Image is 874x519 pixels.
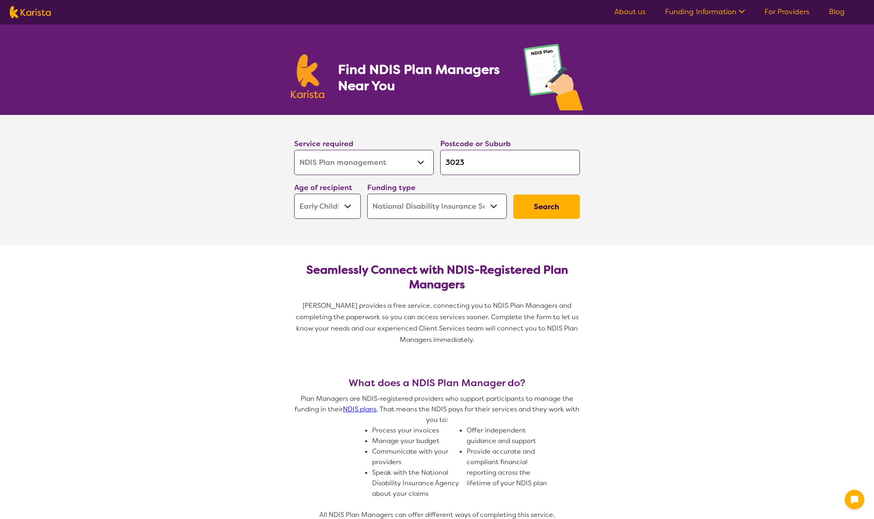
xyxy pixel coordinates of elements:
h3: What does a NDIS Plan Manager do? [291,377,583,389]
img: plan-management [524,44,583,115]
a: Funding Information [665,7,745,17]
img: Karista logo [291,54,324,98]
li: Offer independent guidance and support [467,425,555,446]
li: Provide accurate and compliant financial reporting across the lifetime of your NDIS plan [467,446,555,489]
li: Process your invoices [372,425,460,436]
a: NDIS plans [343,405,377,413]
p: Plan Managers are NDIS-registered providers who support participants to manage the funding in the... [291,394,583,425]
button: Search [513,195,580,219]
label: Service required [294,139,353,149]
label: Funding type [367,183,415,192]
a: About us [614,7,646,17]
h1: Find NDIS Plan Managers Near You [338,61,508,94]
input: Type [440,150,580,175]
h2: Seamlessly Connect with NDIS-Registered Plan Managers [301,263,573,292]
a: For Providers [764,7,809,17]
label: Postcode or Suburb [440,139,511,149]
img: Karista logo [10,6,51,18]
li: Manage your budget [372,436,460,446]
li: Speak with the National Disability Insurance Agency about your claims [372,467,460,499]
span: [PERSON_NAME] provides a free service, connecting you to NDIS Plan Managers and completing the pa... [296,301,580,344]
li: Communicate with your providers [372,446,460,467]
label: Age of recipient [294,183,352,192]
a: Blog [829,7,845,17]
